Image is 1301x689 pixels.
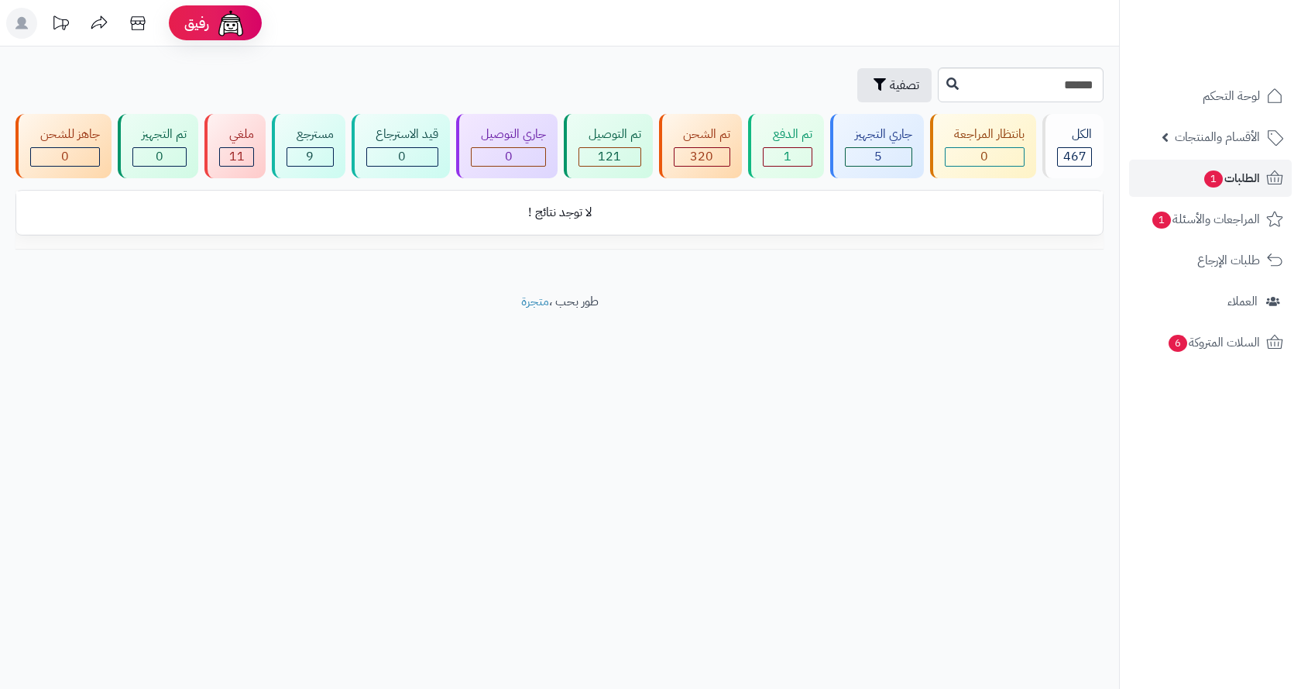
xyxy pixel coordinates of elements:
[857,68,932,102] button: تصفية
[215,8,246,39] img: ai-face.png
[30,126,100,143] div: جاهز للشحن
[927,114,1040,178] a: بانتظار المراجعة 0
[348,114,454,178] a: قيد الاسترجاع 0
[1129,283,1292,320] a: العملاء
[287,126,334,143] div: مسترجع
[472,148,545,166] div: 0
[874,147,882,166] span: 5
[1197,250,1260,271] span: طلبات الإرجاع
[656,114,746,178] a: تم الشحن 320
[945,126,1025,143] div: بانتظار المراجعة
[1057,126,1092,143] div: الكل
[598,147,621,166] span: 121
[1203,85,1260,107] span: لوحة التحكم
[269,114,348,178] a: مسترجع 9
[1151,208,1260,230] span: المراجعات والأسئلة
[41,8,80,43] a: تحديثات المنصة
[201,114,269,178] a: ملغي 11
[827,114,927,178] a: جاري التجهيز 5
[1129,242,1292,279] a: طلبات الإرجاع
[229,147,245,166] span: 11
[846,148,911,166] div: 5
[980,147,988,166] span: 0
[1167,332,1260,353] span: السلات المتروكة
[1196,12,1286,44] img: logo-2.png
[219,126,254,143] div: ملغي
[132,126,187,143] div: تم التجهيز
[690,147,713,166] span: 320
[784,147,791,166] span: 1
[521,292,549,311] a: متجرة
[1227,291,1258,312] span: العملاء
[306,147,314,166] span: 9
[890,76,919,95] span: تصفية
[763,126,812,143] div: تم الدفع
[1129,78,1292,115] a: لوحة التحكم
[1129,160,1292,197] a: الطلبات1
[764,148,812,166] div: 1
[561,114,656,178] a: تم التوصيل 121
[745,114,827,178] a: تم الدفع 1
[115,114,202,178] a: تم التجهيز 0
[12,114,115,178] a: جاهز للشحن 0
[366,126,439,143] div: قيد الاسترجاع
[1063,147,1086,166] span: 467
[578,126,641,143] div: تم التوصيل
[1039,114,1107,178] a: الكل467
[1168,334,1188,353] span: 6
[946,148,1025,166] div: 0
[1129,201,1292,238] a: المراجعات والأسئلة1
[1175,126,1260,148] span: الأقسام والمنتجات
[31,148,99,166] div: 0
[1129,324,1292,361] a: السلات المتروكة6
[675,148,730,166] div: 320
[453,114,561,178] a: جاري التوصيل 0
[367,148,438,166] div: 0
[505,147,513,166] span: 0
[1152,211,1172,229] span: 1
[133,148,187,166] div: 0
[471,126,546,143] div: جاري التوصيل
[398,147,406,166] span: 0
[16,191,1103,234] td: لا توجد نتائج !
[579,148,640,166] div: 121
[184,14,209,33] span: رفيق
[220,148,253,166] div: 11
[674,126,731,143] div: تم الشحن
[1203,167,1260,189] span: الطلبات
[1203,170,1224,188] span: 1
[287,148,333,166] div: 9
[845,126,912,143] div: جاري التجهيز
[156,147,163,166] span: 0
[61,147,69,166] span: 0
